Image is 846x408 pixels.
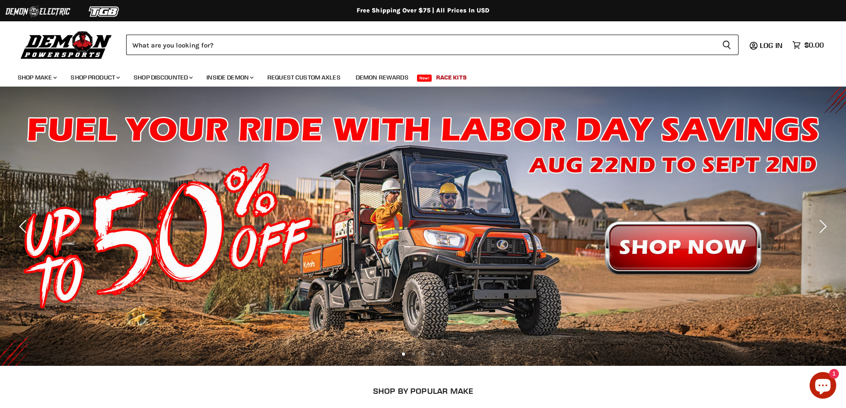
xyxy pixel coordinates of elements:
li: Page dot 2 [412,353,415,356]
li: Page dot 3 [421,353,425,356]
a: Shop Product [64,68,125,87]
span: Log in [760,41,782,50]
button: Next [813,218,830,235]
a: Request Custom Axles [261,68,347,87]
h2: SHOP BY POPULAR MAKE [79,386,767,396]
input: Search [126,35,715,55]
a: Shop Make [11,68,62,87]
inbox-online-store-chat: Shopify online store chat [807,372,839,401]
a: $0.00 [788,39,828,51]
button: Search [715,35,739,55]
form: Product [126,35,739,55]
span: New! [417,75,432,82]
button: Previous [16,218,33,235]
a: Log in [756,41,788,49]
img: TGB Logo 2 [71,3,138,20]
img: Demon Electric Logo 2 [4,3,71,20]
ul: Main menu [11,65,822,87]
a: Demon Rewards [349,68,415,87]
a: Race Kits [429,68,473,87]
a: Inside Demon [200,68,259,87]
img: Demon Powersports [18,29,115,60]
li: Page dot 4 [431,353,434,356]
span: $0.00 [804,41,824,49]
li: Page dot 5 [441,353,444,356]
a: Shop Discounted [127,68,198,87]
li: Page dot 1 [402,353,405,356]
div: Free Shipping Over $75 | All Prices In USD [68,7,778,15]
